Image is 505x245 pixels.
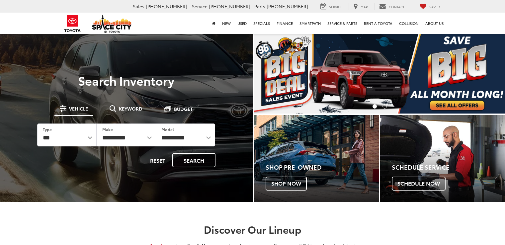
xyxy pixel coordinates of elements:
[266,164,379,171] h4: Shop Pre-Owned
[144,153,171,167] button: Reset
[219,13,234,34] a: New
[43,126,52,132] label: Type
[254,115,379,202] a: Shop Pre-Owned Shop Now
[254,46,292,100] button: Click to view previous picture.
[267,3,308,10] span: [PHONE_NUMBER]
[254,115,379,202] div: Toyota
[209,13,219,34] a: Home
[250,13,273,34] a: Specials
[380,115,505,202] a: Schedule Service Schedule Now
[146,3,187,10] span: [PHONE_NUMBER]
[119,106,142,111] span: Keyword
[28,74,225,87] h3: Search Inventory
[133,3,144,10] span: Sales
[92,15,132,33] img: Space City Toyota
[361,13,396,34] a: Rent a Toyota
[161,126,174,132] label: Model
[361,4,368,9] span: Map
[324,13,361,34] a: Service & Parts
[392,177,446,191] span: Schedule Now
[396,13,422,34] a: Collision
[254,3,265,10] span: Parts
[380,115,505,202] div: Toyota
[382,104,387,109] li: Go to slide number 2.
[174,107,193,111] span: Budget
[373,104,377,109] li: Go to slide number 1.
[19,224,487,235] h2: Discover Our Lineup
[329,4,342,9] span: Service
[192,3,208,10] span: Service
[389,4,404,9] span: Contact
[374,3,409,10] a: Contact
[266,177,307,191] span: Shop Now
[60,13,85,35] img: Toyota
[349,3,373,10] a: Map
[429,4,440,9] span: Saved
[172,153,215,167] button: Search
[415,3,445,10] a: My Saved Vehicles
[296,13,324,34] a: SmartPath
[273,13,296,34] a: Finance
[422,13,447,34] a: About Us
[69,106,88,111] span: Vehicle
[209,3,250,10] span: [PHONE_NUMBER]
[467,46,505,100] button: Click to view next picture.
[315,3,347,10] a: Service
[392,164,505,171] h4: Schedule Service
[234,13,250,34] a: Used
[102,126,113,132] label: Make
